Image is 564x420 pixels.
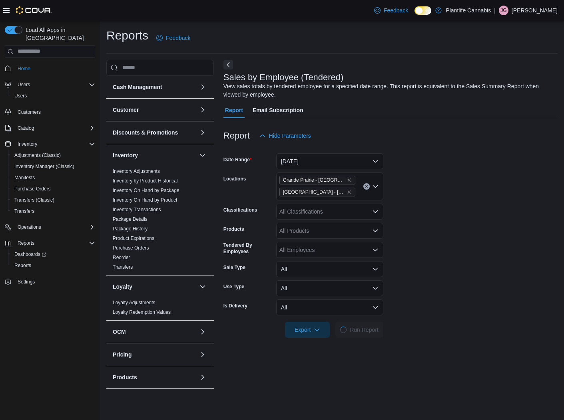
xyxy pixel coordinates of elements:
button: OCM [198,327,207,337]
button: Transfers (Classic) [8,194,98,206]
button: Settings [2,276,98,287]
span: Inventory Manager (Classic) [11,162,95,171]
span: Inventory On Hand by Product [113,197,177,203]
span: Settings [18,279,35,285]
span: Inventory [18,141,37,147]
div: Inventory [106,166,214,275]
span: Adjustments (Classic) [14,152,61,158]
a: Package History [113,226,147,232]
button: Customers [2,106,98,118]
label: Classifications [223,207,257,213]
a: Loyalty Adjustments [113,300,155,305]
span: Grande Prairie - [GEOGRAPHIC_DATA] [283,176,345,184]
button: Catalog [2,123,98,134]
span: Transfers [11,206,95,216]
h3: Customer [113,106,139,114]
p: | [494,6,496,15]
a: Inventory Adjustments [113,168,160,174]
span: Catalog [14,123,95,133]
a: Reports [11,261,34,270]
h1: Reports [106,28,148,44]
a: Loyalty Redemption Values [113,309,171,315]
span: Inventory Transactions [113,206,161,213]
span: Report [225,102,243,118]
a: Feedback [153,30,193,46]
button: Cash Management [198,82,207,92]
button: Remove Grande Prairie - Cobblestone from selection in this group [347,178,352,182]
span: Users [14,80,95,89]
p: [PERSON_NAME] [512,6,558,15]
button: Customer [198,105,207,115]
a: Reorder [113,255,130,260]
label: Products [223,226,244,232]
span: Home [18,65,30,72]
h3: Discounts & Promotions [113,129,178,137]
a: Purchase Orders [113,245,149,251]
button: Home [2,63,98,74]
span: Transfers (Classic) [14,197,54,203]
button: Export [285,322,330,338]
button: Cash Management [113,83,196,91]
button: Discounts & Promotions [198,128,207,137]
button: Next [223,60,233,69]
div: Julia Gregoire [499,6,508,15]
button: Products [113,373,196,381]
label: Use Type [223,283,244,290]
button: Users [2,79,98,90]
button: Inventory [198,151,207,160]
a: Settings [14,277,38,287]
button: Products [198,372,207,382]
h3: Inventory [113,151,138,159]
span: Grande Prairie - Cobblestone [279,176,355,184]
button: Loyalty [113,283,196,291]
button: Adjustments (Classic) [8,150,98,161]
span: Grande Prairie - Westgate [279,188,355,196]
a: Feedback [371,2,411,18]
a: Manifests [11,173,38,182]
button: Operations [2,222,98,233]
a: Customers [14,107,44,117]
a: Purchase Orders [11,184,54,194]
button: LoadingRun Report [335,322,383,338]
h3: Cash Management [113,83,162,91]
button: Customer [113,106,196,114]
span: Dashboards [14,251,46,258]
a: Package Details [113,216,147,222]
a: Dashboards [11,250,50,259]
span: Loading [339,325,348,334]
button: Reports [2,238,98,249]
span: Feedback [166,34,190,42]
span: Email Subscription [253,102,303,118]
label: Tendered By Employees [223,242,273,255]
span: Inventory [14,139,95,149]
button: Catalog [14,123,37,133]
span: [GEOGRAPHIC_DATA] - [GEOGRAPHIC_DATA] [283,188,345,196]
h3: Loyalty [113,283,132,291]
span: Customers [14,107,95,117]
span: Reports [14,238,95,248]
button: Inventory [14,139,40,149]
span: JG [500,6,506,15]
span: Adjustments (Classic) [11,151,95,160]
label: Sale Type [223,264,245,271]
button: All [276,261,383,277]
a: Product Expirations [113,236,154,241]
span: Inventory Manager (Classic) [14,163,74,170]
button: Purchase Orders [8,183,98,194]
span: Transfers [14,208,34,214]
span: Load All Apps in [GEOGRAPHIC_DATA] [22,26,95,42]
nav: Complex example [5,59,95,309]
button: Hide Parameters [256,128,314,144]
span: Product Expirations [113,235,154,242]
a: Transfers (Classic) [11,195,58,205]
button: All [276,299,383,315]
h3: OCM [113,328,126,336]
h3: Pricing [113,351,132,359]
img: Cova [16,6,52,14]
button: [DATE] [276,153,383,169]
button: Clear input [363,183,370,190]
button: Open list of options [372,247,379,253]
